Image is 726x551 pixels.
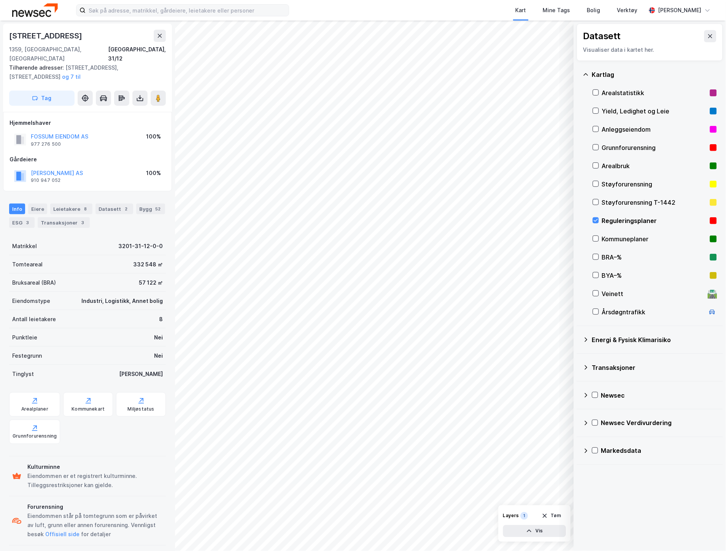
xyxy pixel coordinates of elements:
div: Newsec [601,391,717,400]
iframe: Chat Widget [688,514,726,551]
div: Forurensning [27,503,163,512]
div: 1359, [GEOGRAPHIC_DATA], [GEOGRAPHIC_DATA] [9,45,108,63]
div: 977 276 500 [31,141,61,147]
div: Matrikkel [12,242,37,251]
div: Nei [154,333,163,342]
div: Layers [503,513,519,519]
div: Reguleringsplaner [602,216,707,225]
div: [PERSON_NAME] [119,369,163,379]
div: Anleggseiendom [602,125,707,134]
div: 1 [521,512,528,520]
div: Info [9,204,25,214]
div: BRA–% [602,253,707,262]
div: [STREET_ADDRESS] [9,30,84,42]
div: Arealstatistikk [602,88,707,97]
div: 8 [82,205,89,213]
div: Transaksjoner [592,363,717,372]
div: Markedsdata [601,446,717,455]
div: Bolig [587,6,600,15]
div: Eiendommen er et registrert kulturminne. Tilleggsrestriksjoner kan gjelde. [27,472,163,490]
div: Antall leietakere [12,315,56,324]
div: Energi & Fysisk Klimarisiko [592,335,717,344]
div: Kommuneplaner [602,234,707,244]
div: Miljøstatus [128,406,154,412]
div: Grunnforurensning [602,143,707,152]
div: Festegrunn [12,351,42,360]
div: Kartlag [592,70,717,79]
div: Datasett [96,204,133,214]
div: Støyforurensning [602,180,707,189]
img: newsec-logo.f6e21ccffca1b3a03d2d.png [12,3,58,17]
div: ESG [9,217,35,228]
div: 100% [146,132,161,141]
div: Støyforurensning T-1442 [602,198,707,207]
div: Eiere [28,204,47,214]
div: Datasett [583,30,621,42]
div: 3201-31-12-0-0 [118,242,163,251]
span: Tilhørende adresser: [9,64,65,71]
div: Tinglyst [12,369,34,379]
div: Arealplaner [21,406,48,412]
div: Bruksareal (BRA) [12,278,56,287]
div: Grunnforurensning [13,433,57,440]
div: Industri, Logistikk, Annet bolig [81,296,163,306]
div: Punktleie [12,333,37,342]
div: BYA–% [602,271,707,280]
div: Eiendomstype [12,296,50,306]
div: 2 [123,205,130,213]
div: Hjemmelshaver [10,118,166,127]
div: Arealbruk [602,161,707,170]
div: Verktøy [617,6,638,15]
div: 910 947 052 [31,177,61,183]
div: Transaksjoner [38,217,90,228]
div: Tomteareal [12,260,43,269]
div: 🛣️ [707,289,718,299]
input: Søk på adresse, matrikkel, gårdeiere, leietakere eller personer [86,5,289,16]
div: Veinett [602,289,705,298]
div: 3 [24,219,32,226]
div: [STREET_ADDRESS], [STREET_ADDRESS] [9,63,160,81]
div: Kulturminne [27,463,163,472]
div: Kart [516,6,526,15]
div: 57 122 ㎡ [139,278,163,287]
div: Bygg [136,204,165,214]
div: Kommunekart [72,406,105,412]
div: 332 548 ㎡ [133,260,163,269]
div: Nei [154,351,163,360]
div: Newsec Verdivurdering [601,419,717,428]
div: Eiendommen står på tomtegrunn som er påvirket av luft, grunn eller annen forurensning. Vennligst ... [27,512,163,539]
div: Yield, Ledighet og Leie [602,107,707,116]
div: Gårdeiere [10,155,166,164]
div: Årsdøgntrafikk [602,307,705,317]
button: Vis [503,525,566,537]
div: 52 [154,205,162,213]
div: Mine Tags [543,6,570,15]
div: Visualiser data i kartet her. [583,45,716,54]
div: [PERSON_NAME] [658,6,702,15]
div: Kontrollprogram for chat [688,514,726,551]
div: 100% [146,169,161,178]
div: 8 [159,315,163,324]
div: 3 [79,219,87,226]
button: Tøm [537,510,566,522]
div: Leietakere [50,204,92,214]
div: [GEOGRAPHIC_DATA], 31/12 [108,45,166,63]
button: Tag [9,91,75,106]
